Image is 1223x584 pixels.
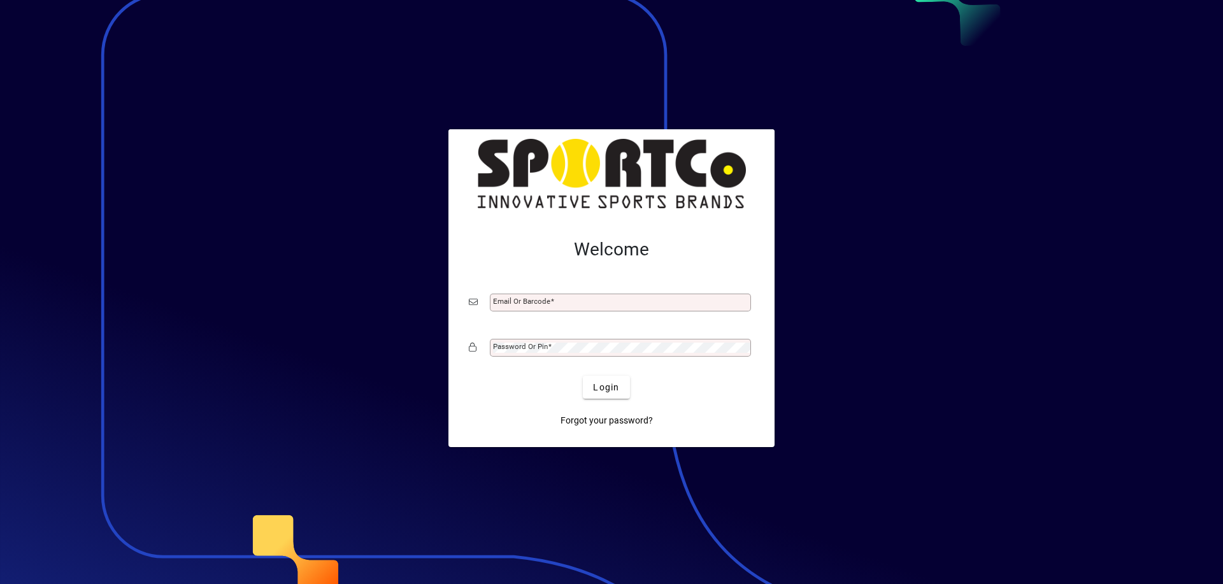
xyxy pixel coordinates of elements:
[493,342,548,351] mat-label: Password or Pin
[583,376,629,399] button: Login
[493,297,550,306] mat-label: Email or Barcode
[561,414,653,427] span: Forgot your password?
[469,239,754,260] h2: Welcome
[593,381,619,394] span: Login
[555,409,658,432] a: Forgot your password?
